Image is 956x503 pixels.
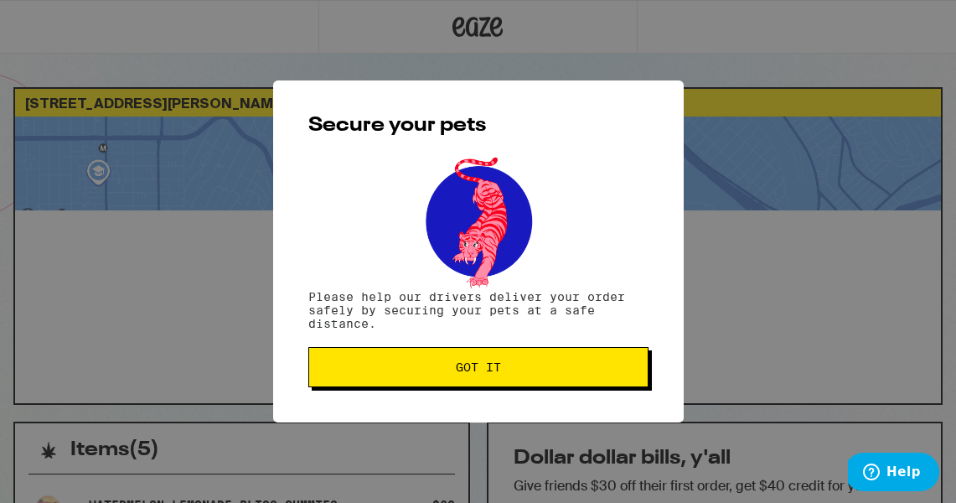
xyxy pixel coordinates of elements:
button: Got it [308,347,649,387]
iframe: Opens a widget where you can find more information [848,453,939,495]
h2: Secure your pets [308,116,649,136]
img: pets [410,153,547,290]
span: Got it [456,361,501,373]
p: Please help our drivers deliver your order safely by securing your pets at a safe distance. [308,290,649,330]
